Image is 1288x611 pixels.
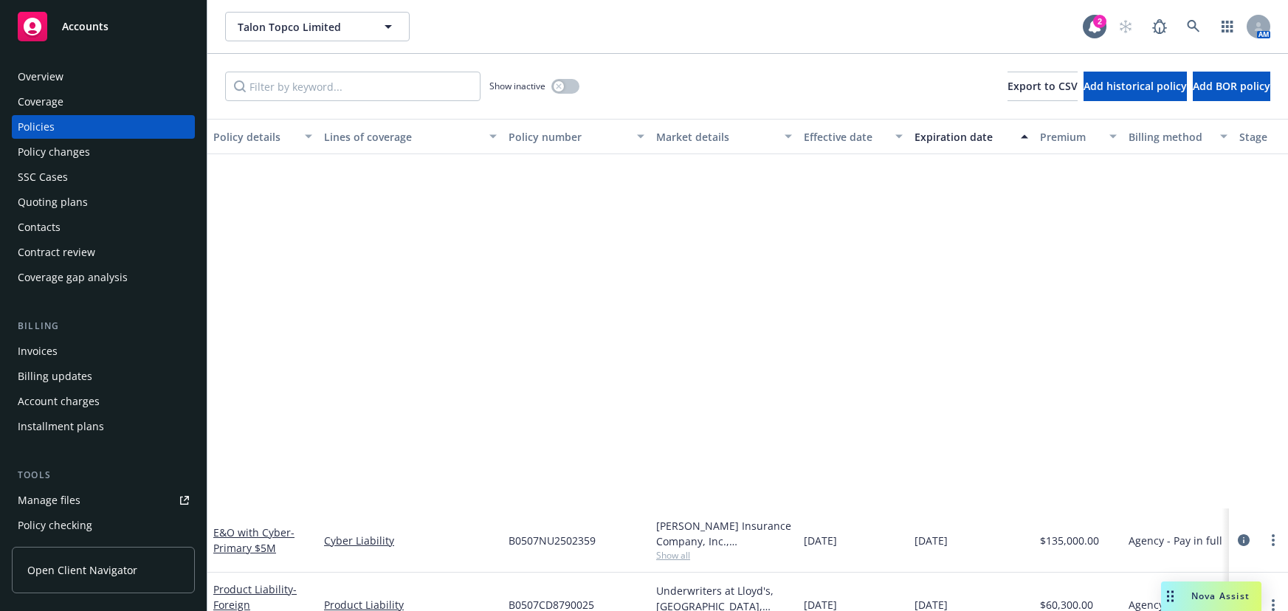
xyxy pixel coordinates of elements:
button: Add BOR policy [1193,72,1270,101]
div: Contacts [18,215,61,239]
button: Billing method [1123,119,1233,154]
span: $135,000.00 [1040,533,1099,548]
a: SSC Cases [12,165,195,189]
span: Show inactive [489,80,545,92]
div: Effective date [804,129,886,145]
a: Account charges [12,390,195,413]
a: Report a Bug [1145,12,1174,41]
a: Coverage [12,90,195,114]
div: Market details [656,129,776,145]
div: Coverage gap analysis [18,266,128,289]
span: Talon Topco Limited [238,19,365,35]
a: Accounts [12,6,195,47]
div: Policy details [213,129,296,145]
button: Premium [1034,119,1123,154]
a: Switch app [1213,12,1242,41]
button: Add historical policy [1084,72,1187,101]
span: Agency - Pay in full [1129,533,1222,548]
a: Policy checking [12,514,195,537]
button: Lines of coverage [318,119,503,154]
div: Coverage [18,90,63,114]
a: Cyber Liability [324,533,497,548]
div: Quoting plans [18,190,88,214]
span: B0507NU2502359 [509,533,596,548]
a: Policy changes [12,140,195,164]
span: Add historical policy [1084,79,1187,93]
span: Accounts [62,21,109,32]
div: Account charges [18,390,100,413]
div: Premium [1040,129,1101,145]
span: Show all [656,549,792,562]
span: [DATE] [804,533,837,548]
div: [PERSON_NAME] Insurance Company, Inc., [PERSON_NAME] Group, Price Forbes & Partners [656,518,792,549]
a: more [1264,531,1282,549]
span: Nova Assist [1191,590,1250,602]
button: Export to CSV [1008,72,1078,101]
div: Overview [18,65,63,89]
div: Policy number [509,129,628,145]
a: Billing updates [12,365,195,388]
button: Policy number [503,119,650,154]
div: Billing method [1129,129,1211,145]
a: Contract review [12,241,195,264]
a: Coverage gap analysis [12,266,195,289]
div: Drag to move [1161,581,1179,611]
a: Installment plans [12,415,195,438]
button: Nova Assist [1161,581,1261,611]
input: Filter by keyword... [225,72,481,101]
button: Effective date [798,119,909,154]
span: Open Client Navigator [27,562,137,578]
a: Invoices [12,339,195,363]
button: Market details [650,119,798,154]
a: Search [1179,12,1208,41]
div: Policy checking [18,514,92,537]
a: Quoting plans [12,190,195,214]
div: Invoices [18,339,58,363]
a: Manage files [12,489,195,512]
a: Overview [12,65,195,89]
button: Talon Topco Limited [225,12,410,41]
button: Expiration date [909,119,1034,154]
button: Policy details [207,119,318,154]
div: Manage files [18,489,80,512]
div: Expiration date [915,129,1012,145]
div: Billing updates [18,365,92,388]
div: Policy changes [18,140,90,164]
div: Tools [12,468,195,483]
div: Installment plans [18,415,104,438]
a: Start snowing [1111,12,1140,41]
a: Policies [12,115,195,139]
div: Lines of coverage [324,129,481,145]
div: Contract review [18,241,95,264]
div: SSC Cases [18,165,68,189]
a: circleInformation [1235,531,1253,549]
div: 2 [1093,15,1106,28]
span: Export to CSV [1008,79,1078,93]
div: Billing [12,319,195,334]
div: Stage [1239,129,1285,145]
a: Contacts [12,215,195,239]
div: Policies [18,115,55,139]
span: Add BOR policy [1193,79,1270,93]
span: [DATE] [915,533,948,548]
a: E&O with Cyber [213,525,295,555]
